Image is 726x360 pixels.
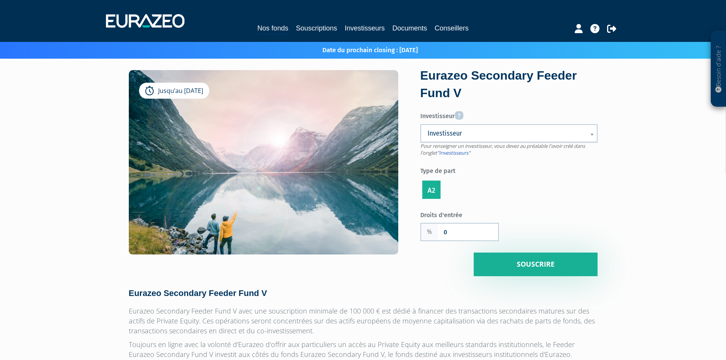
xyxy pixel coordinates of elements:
span: Pour renseigner un investisseur, vous devez au préalable l'avoir créé dans l'onglet [420,142,585,157]
a: "Investisseurs" [437,149,470,156]
img: 1732889491-logotype_eurazeo_blanc_rvb.png [106,14,184,28]
a: Conseillers [435,23,469,34]
label: Droits d'entrée [420,208,509,220]
label: Type de part [420,164,598,176]
p: Eurazeo Secondary Feeder Fund V avec une souscription minimale de 100 000 € est dédié à financer ... [129,306,598,336]
span: Investisseur [428,129,580,138]
div: Jusqu’au [DATE] [139,83,209,99]
h4: Eurazeo Secondary Feeder Fund V [129,289,598,298]
div: Eurazeo Secondary Feeder Fund V [420,67,598,102]
p: Toujours en ligne avec la volonté d'Eurazeo d'offrir aux particuliers un accès au Private Equity ... [129,339,598,359]
label: Investisseur [420,108,598,121]
img: Eurazeo Secondary Feeder Fund V [129,70,398,286]
p: Besoin d'aide ? [714,35,723,103]
a: Investisseurs [345,23,385,34]
a: Nos fonds [257,23,288,35]
p: Date du prochain closing : [DATE] [300,46,418,55]
label: A2 [422,181,441,199]
a: Documents [393,23,427,34]
input: Souscrire [474,253,598,276]
a: Souscriptions [296,23,337,34]
input: Frais d'entrée [438,224,498,240]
